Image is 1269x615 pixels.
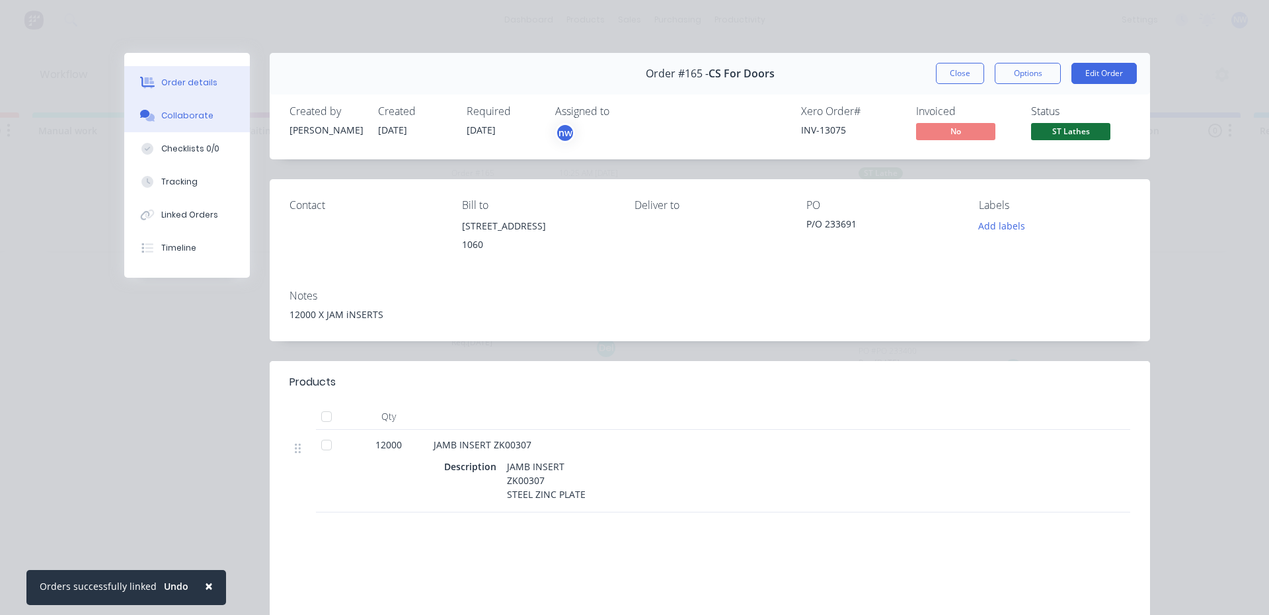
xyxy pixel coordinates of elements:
[375,438,402,452] span: 12000
[161,143,219,155] div: Checklists 0/0
[462,235,613,254] div: 1060
[434,438,531,451] span: JAMB INSERT ZK00307
[289,374,336,390] div: Products
[161,176,198,188] div: Tracking
[444,457,502,476] div: Description
[555,105,687,118] div: Assigned to
[462,199,613,212] div: Bill to
[801,105,900,118] div: Xero Order #
[801,123,900,137] div: INV-13075
[289,199,441,212] div: Contact
[124,66,250,99] button: Order details
[502,457,591,504] div: JAMB INSERT ZK00307 STEEL ZINC PLATE
[1031,123,1110,140] span: ST Lathes
[289,105,362,118] div: Created by
[289,307,1130,321] div: 12000 X JAM iNSERTS
[289,290,1130,302] div: Notes
[205,577,213,595] span: ×
[555,123,575,143] button: nw
[462,217,613,259] div: [STREET_ADDRESS]1060
[378,105,451,118] div: Created
[646,67,709,80] span: Order #165 -
[192,570,226,602] button: Close
[916,123,995,140] span: No
[40,579,157,593] div: Orders successfully linked
[972,217,1032,235] button: Add labels
[161,209,218,221] div: Linked Orders
[634,199,786,212] div: Deliver to
[1071,63,1137,84] button: Edit Order
[1031,123,1110,143] button: ST Lathes
[1031,105,1130,118] div: Status
[709,67,775,80] span: CS For Doors
[979,199,1130,212] div: Labels
[378,124,407,136] span: [DATE]
[157,577,196,596] button: Undo
[936,63,984,84] button: Close
[467,105,539,118] div: Required
[124,132,250,165] button: Checklists 0/0
[462,217,613,235] div: [STREET_ADDRESS]
[161,242,196,254] div: Timeline
[124,99,250,132] button: Collaborate
[124,198,250,231] button: Linked Orders
[124,165,250,198] button: Tracking
[467,124,496,136] span: [DATE]
[124,231,250,265] button: Timeline
[289,123,362,137] div: [PERSON_NAME]
[916,105,1015,118] div: Invoiced
[806,217,958,235] div: P/O 233691
[161,77,217,89] div: Order details
[806,199,958,212] div: PO
[161,110,213,122] div: Collaborate
[349,403,428,430] div: Qty
[995,63,1061,84] button: Options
